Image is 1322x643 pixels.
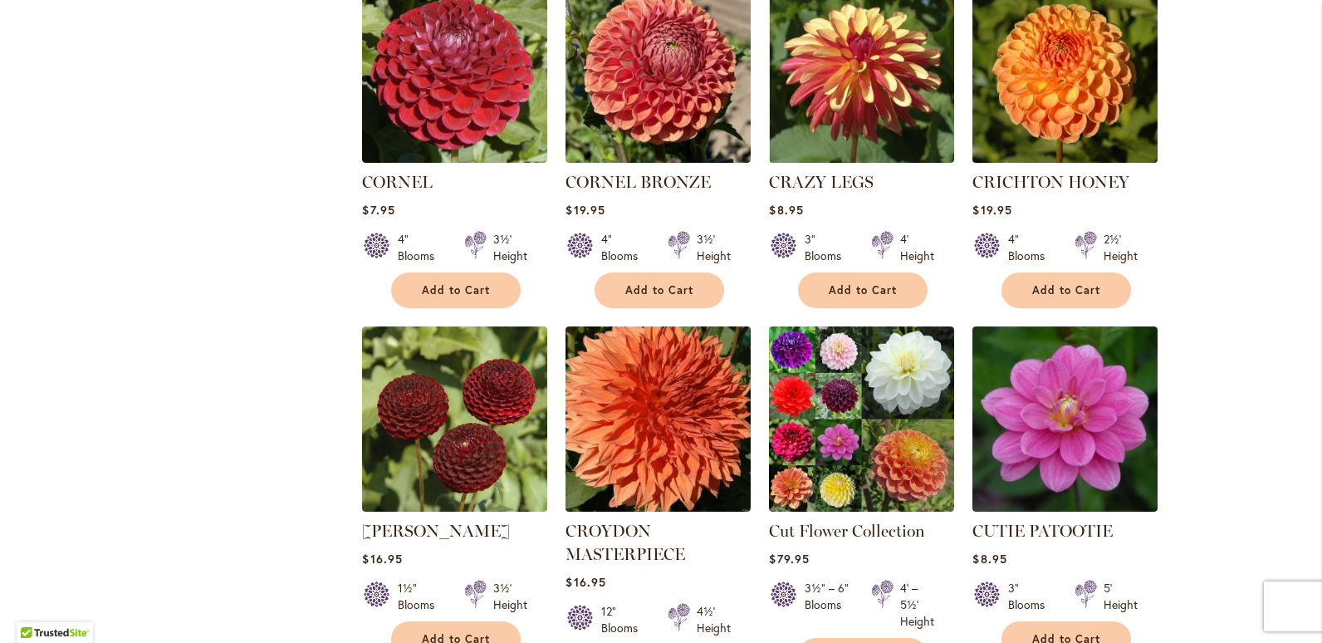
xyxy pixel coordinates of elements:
[769,150,954,166] a: CRAZY LEGS
[391,272,521,308] button: Add to Cart
[362,551,402,567] span: $16.95
[1104,231,1138,264] div: 2½' Height
[566,150,751,166] a: CORNEL BRONZE
[1032,283,1100,297] span: Add to Cart
[769,172,874,192] a: CRAZY LEGS
[362,150,547,166] a: CORNEL
[900,580,934,630] div: 4' – 5½' Height
[362,499,547,515] a: CROSSFIELD EBONY
[697,603,731,636] div: 4½' Height
[798,272,928,308] button: Add to Cart
[362,172,433,192] a: CORNEL
[972,202,1011,218] span: $19.95
[601,231,648,264] div: 4" Blooms
[769,521,925,541] a: Cut Flower Collection
[972,521,1113,541] a: CUTIE PATOOTIE
[362,202,394,218] span: $7.95
[625,283,693,297] span: Add to Cart
[805,231,851,264] div: 3" Blooms
[972,326,1158,512] img: CUTIE PATOOTIE
[362,521,510,541] a: [PERSON_NAME]
[805,580,851,630] div: 3½" – 6" Blooms
[769,551,809,567] span: $79.95
[566,172,711,192] a: CORNEL BRONZE
[1008,231,1055,264] div: 4" Blooms
[601,603,648,636] div: 12" Blooms
[769,499,954,515] a: CUT FLOWER COLLECTION
[566,499,751,515] a: CROYDON MASTERPIECE
[769,202,803,218] span: $8.95
[900,231,934,264] div: 4' Height
[1001,272,1131,308] button: Add to Cart
[972,551,1006,567] span: $8.95
[566,326,751,512] img: CROYDON MASTERPIECE
[566,521,685,564] a: CROYDON MASTERPIECE
[769,326,954,512] img: CUT FLOWER COLLECTION
[362,326,547,512] img: CROSSFIELD EBONY
[1104,580,1138,613] div: 5' Height
[697,231,731,264] div: 3½' Height
[595,272,724,308] button: Add to Cart
[972,499,1158,515] a: CUTIE PATOOTIE
[398,231,444,264] div: 4" Blooms
[972,172,1129,192] a: CRICHTON HONEY
[566,574,605,590] span: $16.95
[493,231,527,264] div: 3½' Height
[829,283,897,297] span: Add to Cart
[493,580,527,613] div: 3½' Height
[566,202,605,218] span: $19.95
[398,580,444,613] div: 1½" Blooms
[1008,580,1055,613] div: 3" Blooms
[972,150,1158,166] a: CRICHTON HONEY
[422,283,490,297] span: Add to Cart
